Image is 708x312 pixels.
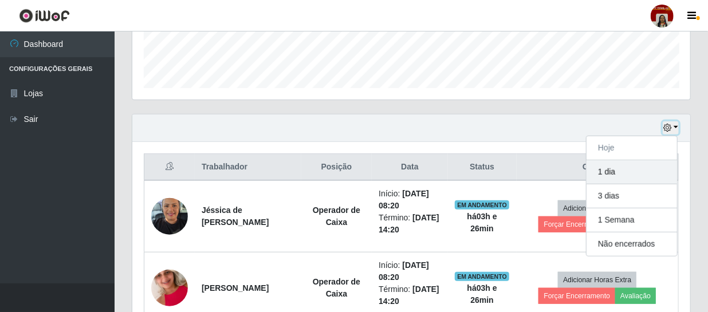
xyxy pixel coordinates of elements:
strong: há 03 h e 26 min [467,283,497,305]
button: 1 Semana [587,208,677,232]
th: Posição [301,154,372,181]
time: [DATE] 08:20 [379,189,429,210]
button: Adicionar Horas Extra [558,272,636,288]
th: Opções [517,154,679,181]
strong: Operador de Caixa [313,277,360,298]
img: 1725909093018.jpeg [151,192,188,240]
button: Adicionar Horas Extra [558,200,636,216]
button: Forçar Encerramento [538,216,615,232]
th: Data [372,154,448,181]
span: EM ANDAMENTO [455,200,509,210]
li: Término: [379,212,441,236]
th: Status [448,154,517,181]
strong: há 03 h e 26 min [467,212,497,233]
strong: Jéssica de [PERSON_NAME] [202,206,269,227]
button: Forçar Encerramento [538,288,615,304]
strong: [PERSON_NAME] [202,283,269,293]
button: 3 dias [587,184,677,208]
li: Término: [379,283,441,307]
button: 1 dia [587,160,677,184]
button: Avaliação [615,288,656,304]
img: CoreUI Logo [19,9,70,23]
li: Início: [379,188,441,212]
th: Trabalhador [195,154,301,181]
button: Hoje [587,136,677,160]
button: Não encerrados [587,232,677,256]
span: EM ANDAMENTO [455,272,509,281]
li: Início: [379,259,441,283]
time: [DATE] 08:20 [379,260,429,282]
strong: Operador de Caixa [313,206,360,227]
